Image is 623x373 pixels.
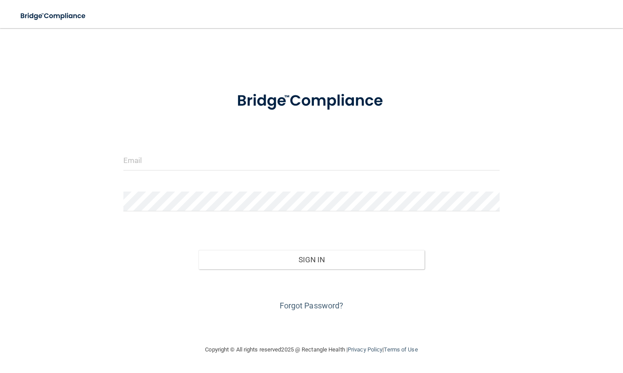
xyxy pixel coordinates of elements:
[280,301,344,310] a: Forgot Password?
[151,336,472,364] div: Copyright © All rights reserved 2025 @ Rectangle Health | |
[384,346,418,353] a: Terms of Use
[123,151,500,170] input: Email
[198,250,424,269] button: Sign In
[13,7,94,25] img: bridge_compliance_login_screen.278c3ca4.svg
[221,81,402,121] img: bridge_compliance_login_screen.278c3ca4.svg
[348,346,382,353] a: Privacy Policy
